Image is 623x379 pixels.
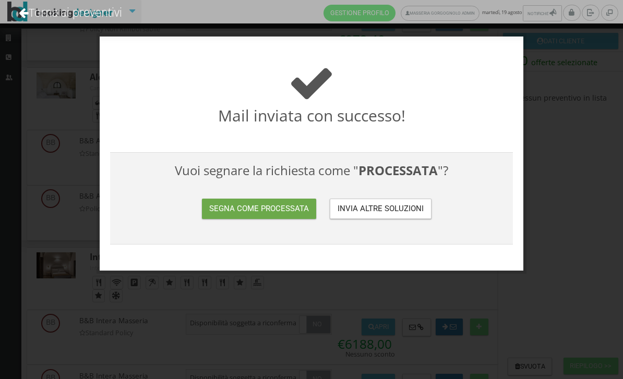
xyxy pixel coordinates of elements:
[202,199,316,219] button: Segna come processata
[115,163,508,234] h3: Vuoi segnare la richiesta come " "?
[110,59,513,125] h2: Mail inviata con successo!
[330,199,432,219] button: Invia altre soluzioni
[358,162,438,179] b: PROCESSATA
